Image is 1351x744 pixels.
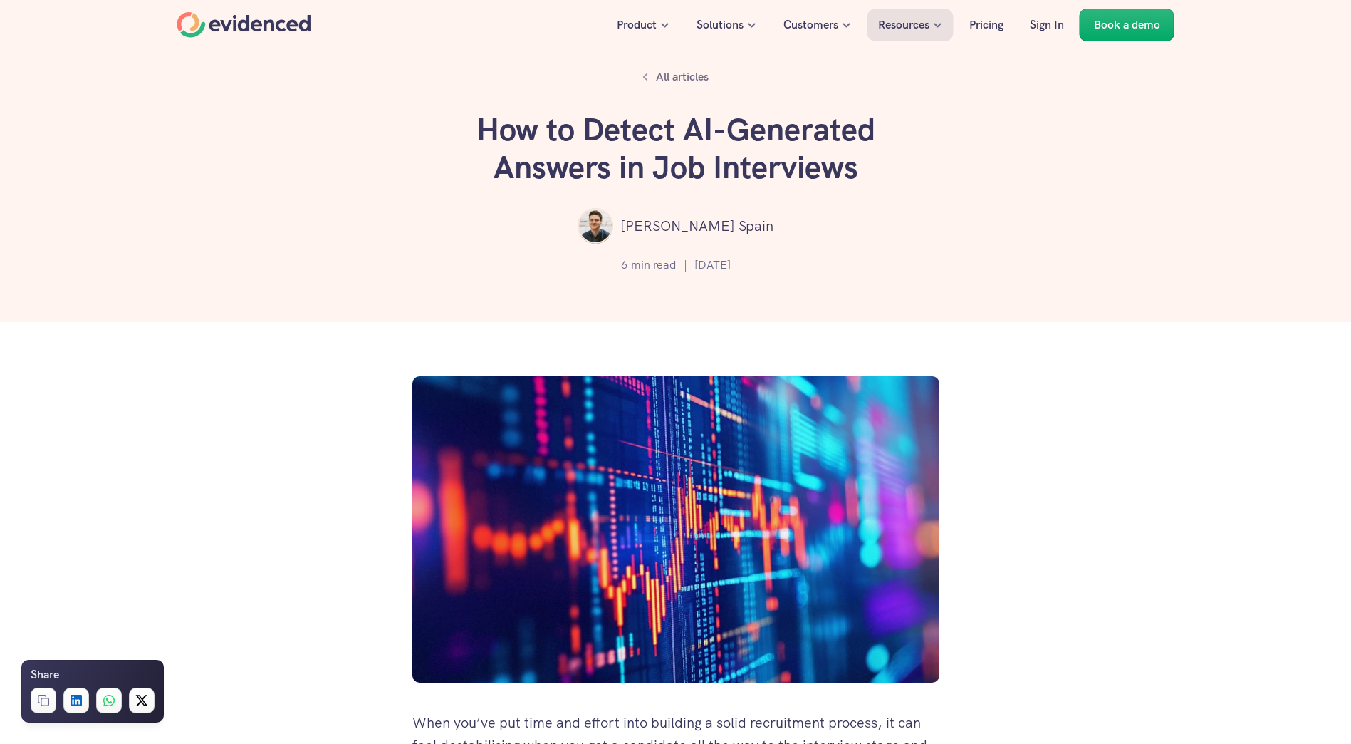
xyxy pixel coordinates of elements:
p: [PERSON_NAME] Spain [620,215,773,237]
p: Product [617,16,657,34]
img: An abstract chart of data and graphs [412,376,939,683]
p: Customers [783,16,838,34]
p: Solutions [697,16,744,34]
a: Sign In [1019,9,1075,41]
p: [DATE] [694,256,731,274]
p: All articles [656,68,709,86]
p: Book a demo [1094,16,1160,34]
p: min read [631,256,677,274]
h1: How to Detect AI-Generated Answers in Job Interviews [462,111,890,187]
p: Resources [878,16,929,34]
p: Sign In [1030,16,1064,34]
p: | [684,256,687,274]
img: "" [578,208,613,244]
p: Pricing [969,16,1003,34]
a: Book a demo [1080,9,1174,41]
p: 6 [621,256,627,274]
a: Pricing [959,9,1014,41]
a: All articles [635,64,716,90]
a: Home [177,12,311,38]
h6: Share [31,666,59,684]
